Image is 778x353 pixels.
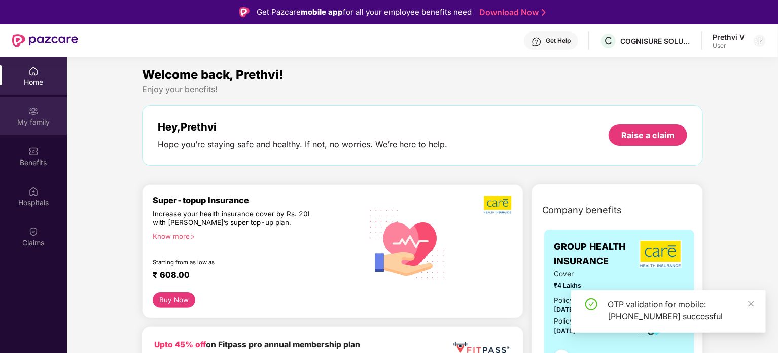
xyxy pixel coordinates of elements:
div: Hope you’re staying safe and healthy. If not, no worries. We’re here to help. [158,139,448,150]
div: Starting from as low as [153,259,320,266]
span: right [190,234,195,240]
div: Get Pazcare for all your employee benefits need [257,6,472,18]
img: svg+xml;base64,PHN2ZyBpZD0iSG9tZSIgeG1sbnM9Imh0dHA6Ly93d3cudzMub3JnLzIwMDAvc3ZnIiB3aWR0aD0iMjAiIG... [28,66,39,76]
div: Know more [153,232,357,239]
img: svg+xml;base64,PHN2ZyBpZD0iQmVuZWZpdHMiIHhtbG5zPSJodHRwOi8vd3d3LnczLm9yZy8yMDAwL3N2ZyIgd2lkdGg9Ij... [28,146,39,156]
img: Logo [239,7,250,17]
div: ₹ 608.00 [153,270,352,282]
span: Cover [554,269,624,279]
b: on Fitpass pro annual membership plan [154,340,360,349]
img: insurerLogo [640,240,682,268]
span: Welcome back, Prethvi! [142,67,284,82]
img: svg+xml;base64,PHN2ZyBpZD0iSG9zcGl0YWxzIiB4bWxucz0iaHR0cDovL3d3dy53My5vcmcvMjAwMC9zdmciIHdpZHRoPS... [28,186,39,197]
img: New Pazcare Logo [12,34,78,47]
span: GROUP HEALTH INSURANCE [554,240,638,269]
span: ₹4 Lakhs [554,281,624,291]
span: [DATE] [554,327,576,335]
div: Get Help [546,37,571,45]
div: Enjoy your benefits! [142,84,703,95]
strong: mobile app [301,7,343,17]
span: check-circle [585,298,597,310]
img: svg+xml;base64,PHN2ZyB3aWR0aD0iMjAiIGhlaWdodD0iMjAiIHZpZXdCb3g9IjAgMCAyMCAyMCIgZmlsbD0ibm9uZSIgeG... [28,106,39,116]
img: svg+xml;base64,PHN2ZyBpZD0iSGVscC0zMngzMiIgeG1sbnM9Imh0dHA6Ly93d3cudzMub3JnLzIwMDAvc3ZnIiB3aWR0aD... [532,37,542,47]
div: Super-topup Insurance [153,195,363,205]
img: svg+xml;base64,PHN2ZyBpZD0iRHJvcGRvd24tMzJ4MzIiIHhtbG5zPSJodHRwOi8vd3d3LnczLm9yZy8yMDAwL3N2ZyIgd2... [756,37,764,45]
span: Company benefits [542,203,622,217]
img: svg+xml;base64,PHN2ZyB4bWxucz0iaHR0cDovL3d3dy53My5vcmcvMjAwMC9zdmciIHhtbG5zOnhsaW5rPSJodHRwOi8vd3... [363,198,453,290]
img: svg+xml;base64,PHN2ZyBpZD0iQ2xhaW0iIHhtbG5zPSJodHRwOi8vd3d3LnczLm9yZy8yMDAwL3N2ZyIgd2lkdGg9IjIwIi... [28,227,39,237]
img: Stroke [542,7,546,18]
div: Raise a claim [621,130,675,141]
img: b5dec4f62d2307b9de63beb79f102df3.png [484,195,513,214]
div: Hey, Prethvi [158,121,448,133]
div: Prethvi V [713,32,745,42]
div: OTP validation for mobile: [PHONE_NUMBER] successful [608,298,754,323]
div: COGNISURE SOLUTIONS PRIVATE LIMITED [620,36,691,46]
div: Increase your health insurance cover by Rs. 20L with [PERSON_NAME]’s super top-up plan. [153,210,319,228]
b: Upto 45% off [154,340,206,349]
button: Buy Now [153,292,196,308]
span: C [605,35,612,47]
div: Policy issued [554,295,597,306]
span: [DATE] [554,306,576,313]
div: User [713,42,745,50]
span: close [748,300,755,307]
a: Download Now [479,7,543,18]
div: Policy Expiry [554,316,596,327]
